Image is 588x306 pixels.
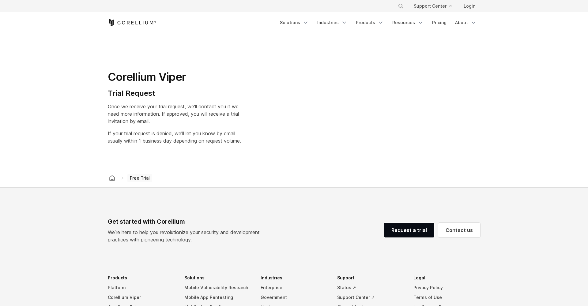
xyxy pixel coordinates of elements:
[389,17,427,28] a: Resources
[451,17,480,28] a: About
[314,17,351,28] a: Industries
[184,283,251,293] a: Mobile Vulnerability Research
[413,293,480,302] a: Terms of Use
[337,293,404,302] a: Support Center ↗
[390,1,480,12] div: Navigation Menu
[384,223,434,237] a: Request a trial
[395,1,406,12] button: Search
[108,229,265,243] p: We’re here to help you revolutionize your security and development practices with pioneering tech...
[438,223,480,237] a: Contact us
[352,17,387,28] a: Products
[409,1,456,12] a: Support Center
[108,70,241,84] h1: Corellium Viper
[428,17,450,28] a: Pricing
[108,217,265,226] div: Get started with Corellium
[108,293,175,302] a: Corellium Viper
[337,283,404,293] a: Status ↗
[413,283,480,293] a: Privacy Policy
[127,174,152,182] span: Free Trial
[108,283,175,293] a: Platform
[108,89,241,98] h4: Trial Request
[108,130,241,144] span: If your trial request is denied, we'll let you know by email usually within 1 business day depend...
[459,1,480,12] a: Login
[276,17,480,28] div: Navigation Menu
[261,283,327,293] a: Enterprise
[261,293,327,302] a: Government
[108,103,239,124] span: Once we receive your trial request, we'll contact you if we need more information. If approved, y...
[276,17,312,28] a: Solutions
[184,293,251,302] a: Mobile App Pentesting
[108,19,156,26] a: Corellium Home
[107,174,118,182] a: Corellium home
